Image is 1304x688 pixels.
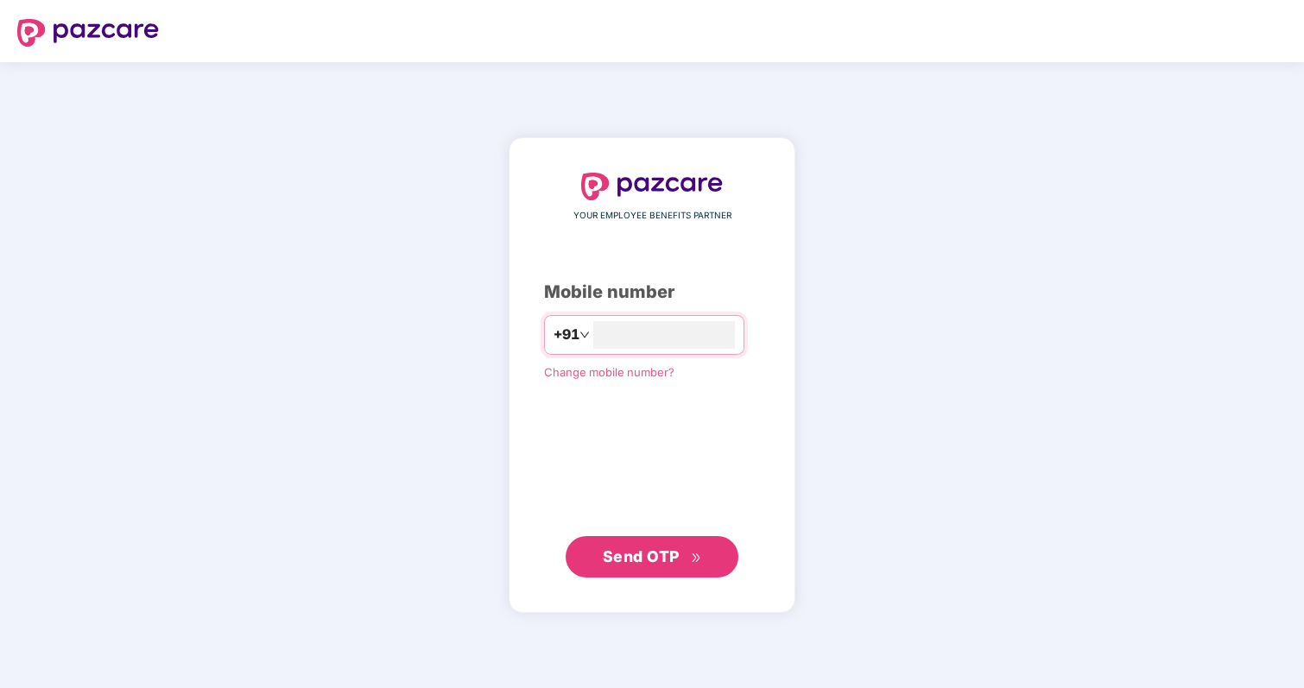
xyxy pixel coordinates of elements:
span: +91 [554,324,579,345]
span: YOUR EMPLOYEE BENEFITS PARTNER [573,209,731,223]
span: Send OTP [603,547,680,565]
div: Mobile number [544,279,760,306]
span: down [579,330,590,340]
img: logo [581,173,723,200]
a: Change mobile number? [544,365,674,379]
span: double-right [691,552,702,564]
img: logo [17,19,159,47]
button: Send OTPdouble-right [566,536,738,578]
